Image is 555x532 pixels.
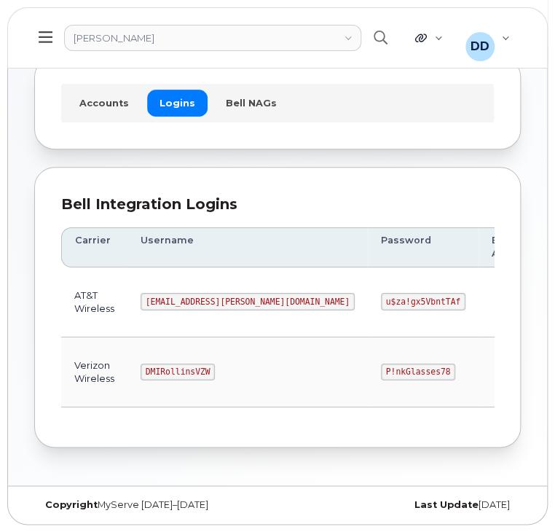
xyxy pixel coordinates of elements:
[213,90,289,116] a: Bell NAGs
[455,23,520,52] div: David Davis
[368,227,479,267] th: Password
[471,38,489,55] span: DD
[479,227,553,267] th: Business Accounts
[61,227,127,267] th: Carrier
[64,25,361,51] a: Rollins
[381,293,465,310] code: u$za!gx5VbntTAf
[34,499,277,511] div: MyServe [DATE]–[DATE]
[414,499,479,510] strong: Last Update
[277,499,521,511] div: [DATE]
[67,90,141,116] a: Accounts
[61,194,494,215] div: Bell Integration Logins
[45,499,98,510] strong: Copyright
[405,23,452,52] div: Quicklinks
[141,293,355,310] code: [EMAIL_ADDRESS][PERSON_NAME][DOMAIN_NAME]
[381,364,455,381] code: P!nkGlasses78
[141,364,215,381] code: DMIRollinsVZW
[61,267,127,337] td: AT&T Wireless
[147,90,208,116] a: Logins
[127,227,368,267] th: Username
[61,337,127,407] td: Verizon Wireless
